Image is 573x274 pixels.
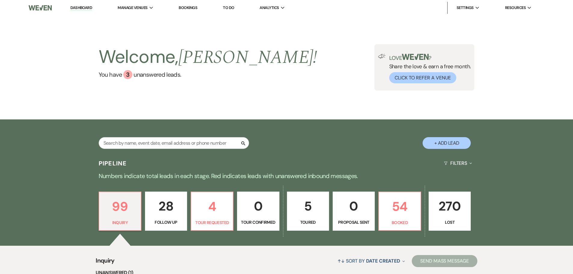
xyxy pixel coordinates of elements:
[337,258,345,264] span: ↑↓
[70,5,92,11] a: Dashboard
[260,5,279,11] span: Analytics
[99,44,317,70] h2: Welcome,
[149,196,183,216] p: 28
[389,54,471,61] p: Love ?
[241,196,275,216] p: 0
[433,196,467,216] p: 270
[423,137,471,149] button: + Add Lead
[179,5,197,10] a: Bookings
[145,192,187,231] a: 28Follow Up
[366,258,400,264] span: Date Created
[383,196,417,217] p: 54
[149,219,183,226] p: Follow Up
[99,159,127,168] h3: Pipeline
[389,72,456,83] button: Click to Refer a Venue
[333,192,375,231] a: 0Proposal Sent
[505,5,526,11] span: Resources
[195,196,229,217] p: 4
[383,219,417,226] p: Booked
[412,255,477,267] button: Send Mass Message
[291,219,325,226] p: Toured
[118,5,147,11] span: Manage Venues
[70,171,503,181] p: Numbers indicate total leads in each stage. Red indicates leads with unanswered inbound messages.
[178,44,317,71] span: [PERSON_NAME] !
[291,196,325,216] p: 5
[378,192,421,231] a: 54Booked
[402,54,429,60] img: weven-logo-green.svg
[241,219,275,226] p: Tour Confirmed
[457,5,474,11] span: Settings
[103,219,137,226] p: Inquiry
[337,196,371,216] p: 0
[433,219,467,226] p: Lost
[191,192,233,231] a: 4Tour Requested
[335,253,407,269] button: Sort By Date Created
[337,219,371,226] p: Proposal Sent
[442,155,474,171] button: Filters
[378,54,386,59] img: loud-speaker-illustration.svg
[99,137,249,149] input: Search by name, event date, email address or phone number
[386,54,471,83] div: Share the love & earn a free month.
[237,192,279,231] a: 0Tour Confirmed
[123,70,132,79] div: 3
[223,5,234,10] a: To Do
[99,192,141,231] a: 99Inquiry
[99,70,317,79] a: You have 3 unanswered leads.
[429,192,471,231] a: 270Lost
[287,192,329,231] a: 5Toured
[103,196,137,217] p: 99
[96,256,115,269] span: Inquiry
[29,2,51,14] img: Weven Logo
[195,219,229,226] p: Tour Requested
